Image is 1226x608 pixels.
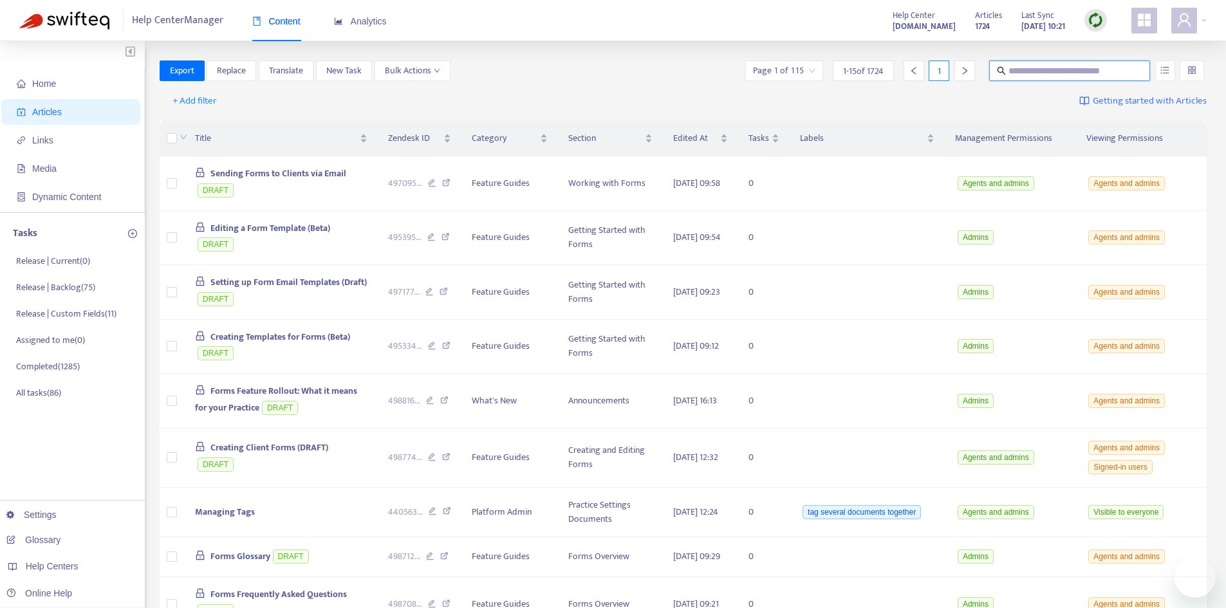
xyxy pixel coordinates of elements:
button: New Task [316,60,372,81]
span: + Add filter [172,93,217,109]
span: down [434,68,440,74]
span: Agents and admins [1088,285,1165,299]
td: Forms Overview [558,537,663,578]
span: home [17,79,26,88]
span: [DATE] 09:23 [673,284,720,299]
td: 0 [738,211,790,266]
span: down [180,133,187,141]
p: Assigned to me ( 0 ) [16,333,85,347]
p: Completed ( 1285 ) [16,360,80,373]
th: Category [461,121,558,156]
img: Swifteq [19,12,109,30]
td: Getting Started with Forms [558,265,663,320]
span: plus-circle [128,229,137,238]
p: Tasks [13,226,37,241]
span: lock [195,550,205,560]
span: Admins [958,394,994,408]
span: Title [195,131,357,145]
td: 0 [738,537,790,578]
button: unordered-list [1155,60,1175,81]
span: lock [195,441,205,452]
span: lock [195,276,205,286]
td: 0 [738,265,790,320]
th: Labels [790,121,945,156]
td: Feature Guides [461,537,558,578]
a: Online Help [6,588,72,598]
th: Title [185,121,378,156]
span: Help Center Manager [132,8,223,33]
td: Creating and Editing Forms [558,428,663,488]
a: Glossary [6,535,60,545]
span: lock [195,385,205,395]
span: tag several documents together [803,505,921,519]
span: Forms Frequently Asked Questions [210,587,347,602]
span: Sending Forms to Clients via Email [210,166,346,181]
span: 495395 ... [388,230,422,244]
button: Bulk Actionsdown [375,60,450,81]
th: Tasks [738,121,790,156]
span: Dynamic Content [32,192,101,202]
span: Labels [800,131,924,145]
td: Getting Started with Forms [558,320,663,374]
span: Agents and admins [1088,230,1165,244]
span: Media [32,163,57,174]
span: Agents and admins [1088,441,1165,455]
strong: 1724 [975,19,990,33]
span: Section [568,131,642,145]
span: Links [32,135,53,145]
span: Analytics [334,16,387,26]
th: Viewing Permissions [1076,121,1207,156]
td: Feature Guides [461,211,558,266]
span: DRAFT [198,237,234,252]
span: Admins [958,285,994,299]
span: account-book [17,107,26,116]
span: Signed-in users [1088,460,1152,474]
span: Agents and admins [958,176,1034,190]
span: Replace [217,64,246,78]
a: Settings [6,510,57,520]
span: Admins [958,549,994,564]
span: 497095 ... [388,176,422,190]
td: Platform Admin [461,488,558,537]
span: Export [170,64,194,78]
span: Articles [32,107,62,117]
p: Release | Backlog ( 75 ) [16,281,95,294]
span: file-image [17,164,26,173]
span: DRAFT [262,401,298,415]
span: Agents and admins [1088,549,1165,564]
span: left [909,66,918,75]
span: New Task [326,64,362,78]
span: 495334 ... [388,339,422,353]
a: Getting started with Articles [1079,91,1207,111]
span: 440563 ... [388,505,423,519]
span: 497177 ... [388,285,420,299]
span: [DATE] 12:24 [673,504,718,519]
span: Content [252,16,301,26]
span: Creating Client Forms (DRAFT) [210,440,328,455]
th: Zendesk ID [378,121,461,156]
span: 498774 ... [388,450,422,465]
span: Getting started with Articles [1093,94,1207,109]
td: Feature Guides [461,265,558,320]
span: lock [195,222,205,232]
span: [DATE] 09:58 [673,176,720,190]
span: Bulk Actions [385,64,440,78]
th: Edited At [663,121,738,156]
a: [DOMAIN_NAME] [893,19,956,33]
span: DRAFT [198,183,234,198]
span: Home [32,78,56,89]
td: Feature Guides [461,156,558,211]
span: DRAFT [198,457,234,472]
span: Tasks [748,131,769,145]
span: Setting up Form Email Templates (Draft) [210,275,367,290]
iframe: Button to launch messaging window [1175,557,1216,598]
td: 0 [738,320,790,374]
strong: [DATE] 10:21 [1021,19,1065,33]
span: unordered-list [1160,66,1169,75]
span: search [997,66,1006,75]
img: sync.dc5367851b00ba804db3.png [1088,12,1104,28]
span: Editing a Form Template (Beta) [210,221,330,235]
td: 0 [738,428,790,488]
span: Agents and admins [958,505,1034,519]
